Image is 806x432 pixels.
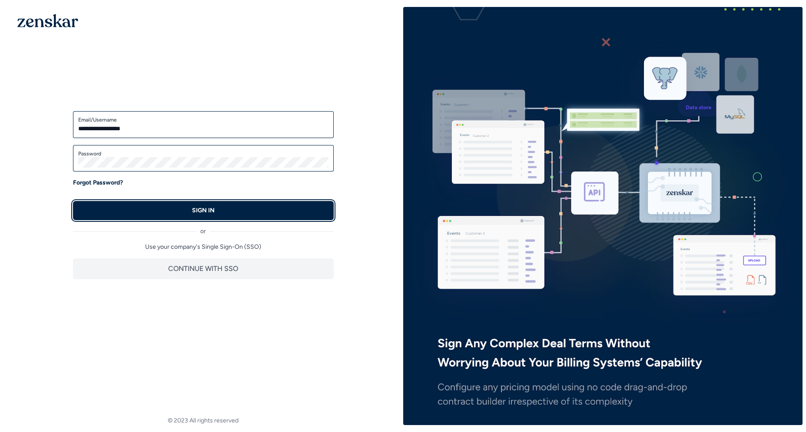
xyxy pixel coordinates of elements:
[78,150,328,157] label: Password
[73,220,334,236] div: or
[73,243,334,251] p: Use your company's Single Sign-On (SSO)
[73,258,334,279] button: CONTINUE WITH SSO
[78,116,328,123] label: Email/Username
[192,206,215,215] p: SIGN IN
[17,14,78,27] img: 1OGAJ2xQqyY4LXKgY66KYq0eOWRCkrZdAb3gUhuVAqdWPZE9SRJmCz+oDMSn4zDLXe31Ii730ItAGKgCKgCCgCikA4Av8PJUP...
[73,178,123,187] a: Forgot Password?
[73,201,334,220] button: SIGN IN
[3,416,403,425] footer: © 2023 All rights reserved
